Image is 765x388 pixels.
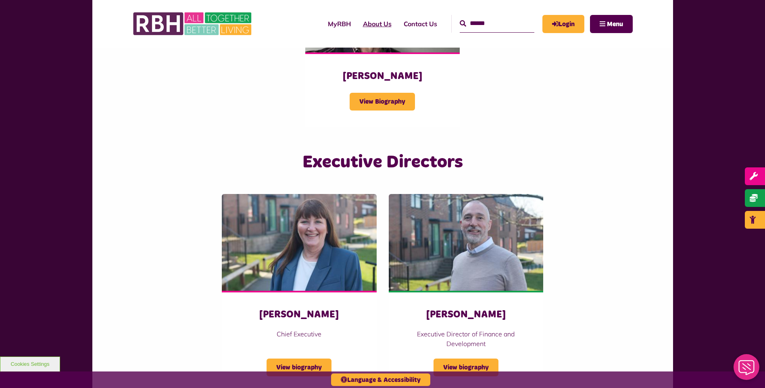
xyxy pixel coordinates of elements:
[238,309,360,321] h3: [PERSON_NAME]
[398,13,443,35] a: Contact Us
[321,70,444,83] h3: [PERSON_NAME]
[405,309,527,321] h3: [PERSON_NAME]
[322,13,357,35] a: MyRBH
[222,194,376,291] img: Amanda Newton
[238,329,360,339] p: Chief Executive
[389,194,543,291] img: Simon Mellor
[331,373,430,386] button: Language & Accessibility
[267,359,331,376] span: View biography
[542,15,584,33] a: MyRBH
[133,8,254,40] img: RBH
[729,352,765,388] iframe: Netcall Web Assistant for live chat
[590,15,633,33] button: Navigation
[216,151,549,174] h2: Executive Directors
[460,15,534,32] input: Search
[434,359,498,376] span: View biography
[405,329,527,348] p: Executive Director of Finance and Development
[357,13,398,35] a: About Us
[607,21,623,27] span: Menu
[350,93,415,111] span: View Biography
